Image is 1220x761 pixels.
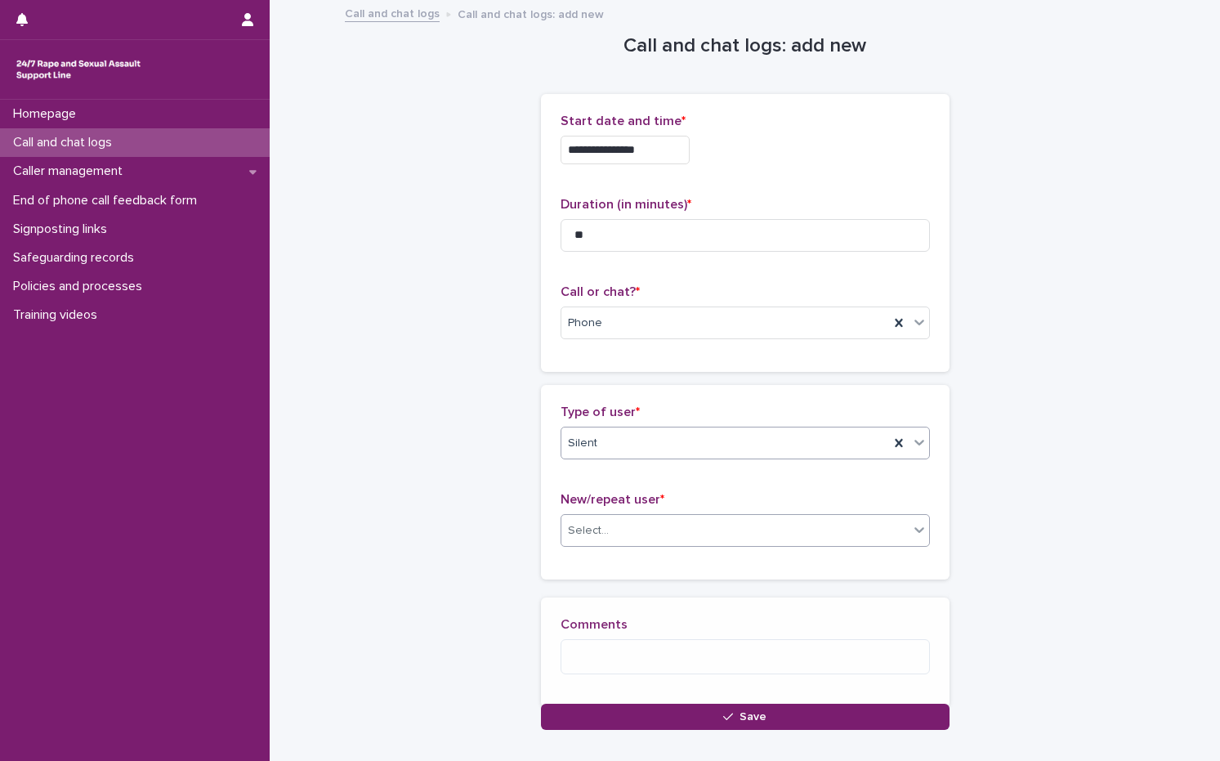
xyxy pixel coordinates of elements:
p: Call and chat logs [7,135,125,150]
span: Call or chat? [561,285,640,298]
p: Policies and processes [7,279,155,294]
span: Phone [568,315,602,332]
button: Save [541,704,950,730]
div: Select... [568,522,609,539]
p: Signposting links [7,222,120,237]
p: End of phone call feedback form [7,193,210,208]
a: Call and chat logs [345,3,440,22]
span: Type of user [561,405,640,419]
p: Homepage [7,106,89,122]
h1: Call and chat logs: add new [541,34,950,58]
span: Save [740,711,766,723]
p: Caller management [7,163,136,179]
span: Duration (in minutes) [561,198,691,211]
span: Comments [561,618,628,631]
p: Training videos [7,307,110,323]
span: Silent [568,435,597,452]
span: New/repeat user [561,493,664,506]
span: Start date and time [561,114,686,128]
p: Safeguarding records [7,250,147,266]
img: rhQMoQhaT3yELyF149Cw [13,53,144,86]
p: Call and chat logs: add new [458,4,604,22]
